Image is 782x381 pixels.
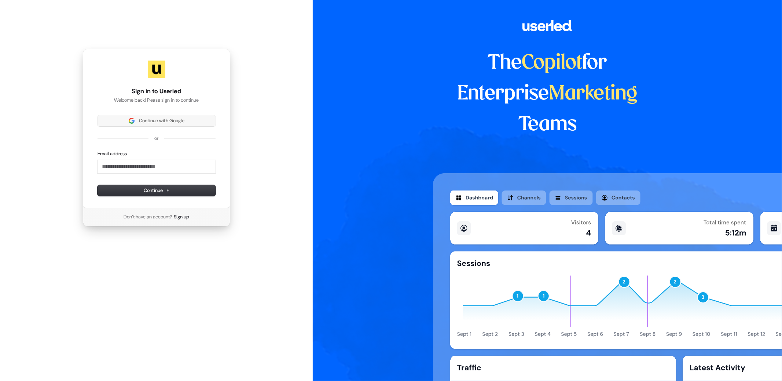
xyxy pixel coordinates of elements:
[148,61,165,78] img: Userled
[98,150,127,157] label: Email address
[154,135,158,142] p: or
[124,214,172,220] span: Don’t have an account?
[98,87,216,96] h1: Sign in to Userled
[129,118,135,124] img: Sign in with Google
[433,48,662,140] h1: The for Enterprise Teams
[174,214,189,220] a: Sign up
[549,84,638,104] span: Marketing
[144,187,169,194] span: Continue
[98,115,216,126] button: Sign in with GoogleContinue with Google
[139,117,184,124] span: Continue with Google
[98,185,216,196] button: Continue
[522,54,583,73] span: Copilot
[98,97,216,104] p: Welcome back! Please sign in to continue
